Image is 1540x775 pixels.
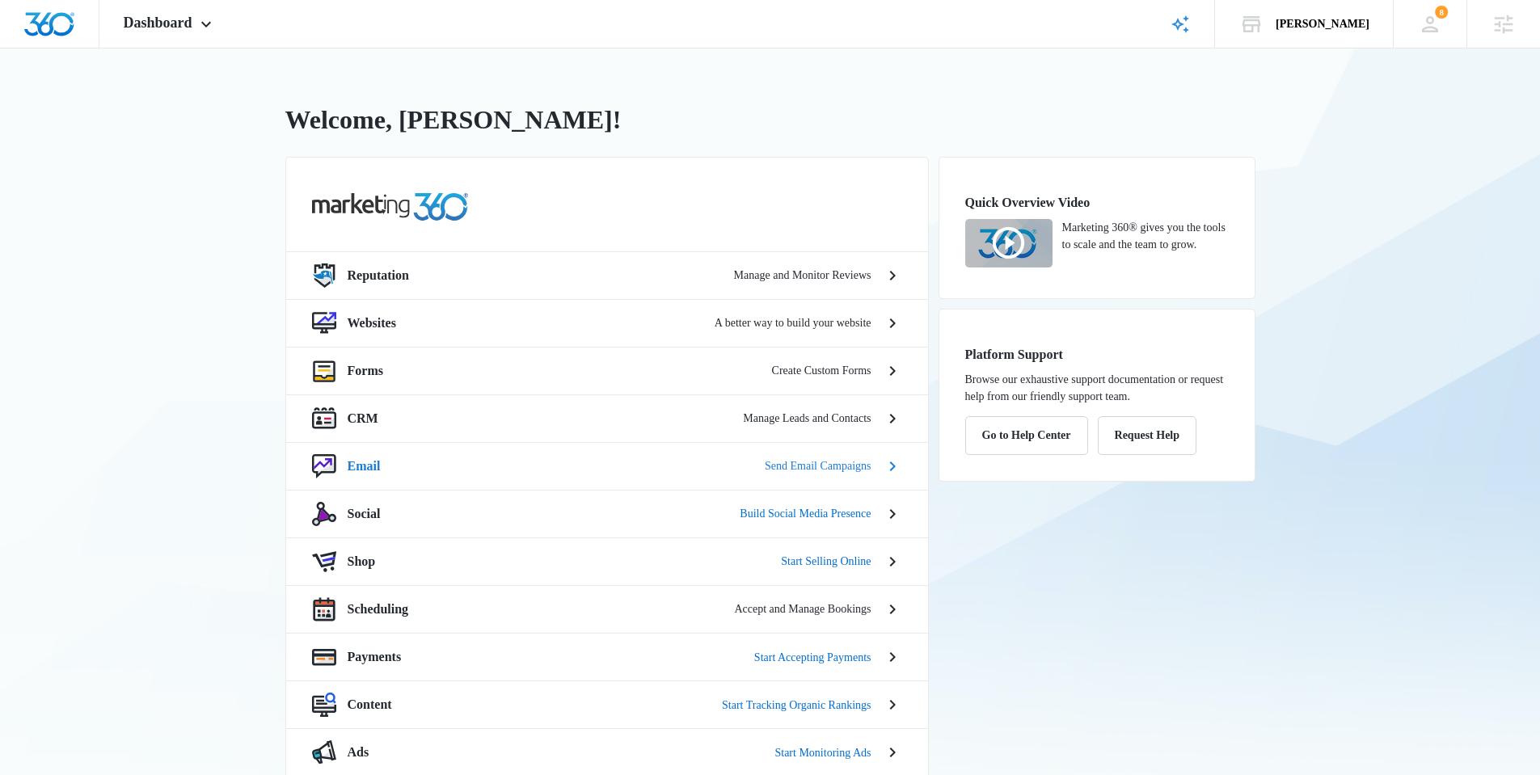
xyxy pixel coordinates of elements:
[312,693,336,717] img: content
[312,406,336,431] img: crm
[286,680,928,728] a: contentContentStart Tracking Organic Rankings
[348,695,392,714] p: Content
[312,311,336,335] img: website
[348,743,369,762] p: Ads
[722,697,871,714] p: Start Tracking Organic Rankings
[348,266,409,285] p: Reputation
[774,744,871,761] p: Start Monitoring Ads
[348,361,383,381] p: Forms
[348,647,402,667] p: Payments
[285,100,622,139] h1: Welcome, [PERSON_NAME]!
[312,550,336,574] img: shopApp
[286,251,928,299] a: reputationReputationManage and Monitor Reviews
[286,442,928,490] a: nurtureEmailSend Email Campaigns
[734,600,871,617] p: Accept and Manage Bookings
[312,193,469,221] img: common.products.marketing.title
[965,429,1098,441] a: Go to Help Center
[1435,6,1448,19] div: notifications count
[965,416,1088,455] button: Go to Help Center
[715,314,871,331] p: A better way to build your website
[312,597,336,622] img: scheduling
[348,552,376,571] p: Shop
[348,600,409,619] p: Scheduling
[124,15,192,32] span: Dashboard
[765,457,871,474] p: Send Email Campaigns
[965,345,1229,364] h2: Platform Support
[1276,18,1369,31] div: account name
[312,454,336,478] img: nurture
[772,362,871,379] p: Create Custom Forms
[286,633,928,680] a: paymentsPaymentsStart Accepting Payments
[348,457,381,476] p: Email
[286,299,928,347] a: websiteWebsitesA better way to build your website
[965,193,1229,213] h2: Quick Overview Video
[1435,6,1448,19] span: 8
[1098,416,1197,455] button: Request Help
[286,347,928,394] a: formsFormsCreate Custom Forms
[781,553,871,570] p: Start Selling Online
[740,505,871,522] p: Build Social Media Presence
[348,504,381,524] p: Social
[734,267,871,284] p: Manage and Monitor Reviews
[754,649,871,666] p: Start Accepting Payments
[312,645,336,669] img: payments
[965,219,1053,267] img: Quick Overview Video
[1098,429,1197,441] a: Request Help
[286,490,928,537] a: socialSocialBuild Social Media Presence
[743,410,871,427] p: Manage Leads and Contacts
[286,537,928,585] a: shopAppShopStart Selling Online
[312,359,336,383] img: forms
[965,371,1229,405] p: Browse our exhaustive support documentation or request help from our friendly support team.
[348,314,396,333] p: Websites
[312,740,336,764] img: ads
[312,502,336,526] img: social
[286,585,928,634] a: schedulingSchedulingAccept and Manage Bookings
[286,394,928,442] a: crmCRMManage Leads and Contacts
[312,263,336,288] img: reputation
[1062,219,1229,261] p: Marketing 360® gives you the tools to scale and the team to grow.
[348,409,378,428] p: CRM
